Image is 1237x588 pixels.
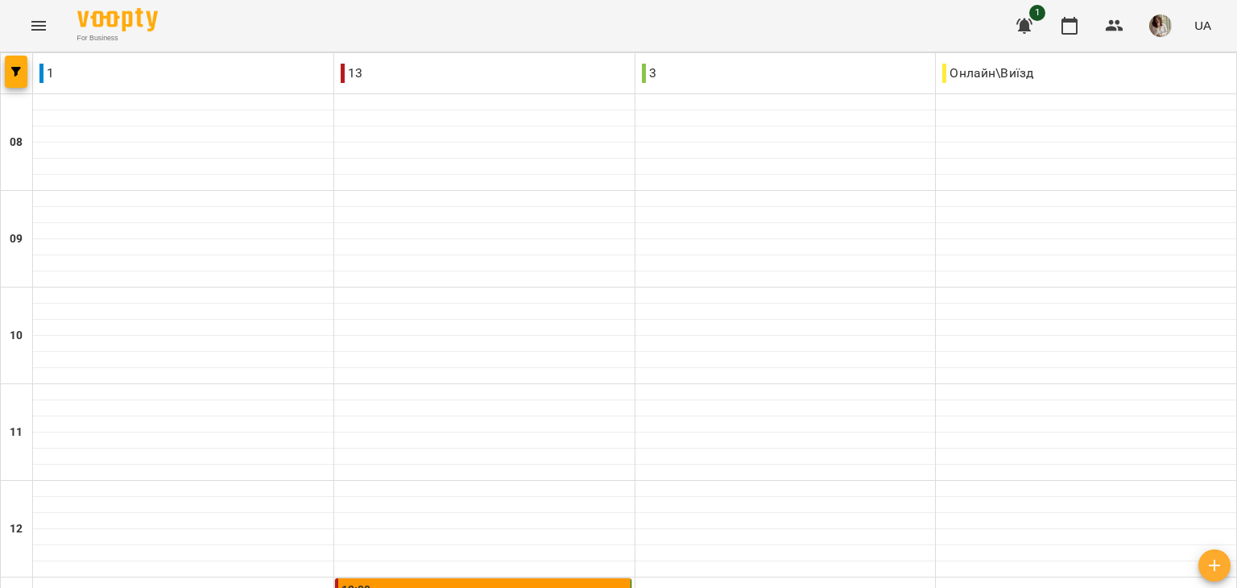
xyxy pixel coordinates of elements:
img: Voopty Logo [77,8,158,31]
h6: 09 [10,230,23,248]
span: For Business [77,33,158,43]
h6: 11 [10,424,23,441]
span: 1 [1029,5,1045,21]
h6: 10 [10,327,23,345]
h6: 12 [10,520,23,538]
span: UA [1194,17,1211,34]
p: 1 [39,64,54,83]
p: 13 [341,64,362,83]
img: cf9d72be1c49480477303613d6f9b014.jpg [1149,14,1172,37]
button: Створити урок [1198,549,1231,582]
p: Онлайн\Виїзд [942,64,1033,83]
p: 3 [642,64,656,83]
button: UA [1188,10,1218,40]
h6: 08 [10,134,23,151]
button: Menu [19,6,58,45]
